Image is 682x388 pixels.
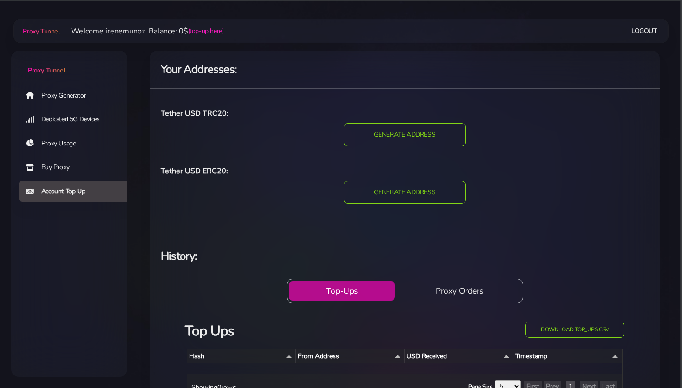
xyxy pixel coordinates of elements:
a: Proxy Usage [19,133,135,154]
div: Timestamp [515,351,620,361]
div: USD Received [407,351,511,361]
a: Proxy Tunnel [21,24,59,39]
div: From Address [298,351,402,361]
a: Dedicated 5G Devices [19,109,135,130]
h4: Your Addresses: [161,62,649,77]
span: Proxy Tunnel [23,27,59,36]
button: Download top_ups CSV [525,322,624,338]
button: Proxy Orders [399,281,521,301]
input: GENERATE ADDRESS [344,123,466,146]
h3: Top Ups [185,322,474,341]
div: Hash [189,351,294,361]
h4: History: [161,249,649,264]
a: Proxy Generator [19,85,135,106]
a: Proxy Tunnel [11,51,127,75]
a: Logout [631,22,657,39]
li: Welcome irenemunoz. Balance: 0$ [60,26,224,37]
a: (top-up here) [188,26,224,36]
button: Top-Ups [289,281,395,301]
a: Account Top Up [19,181,135,202]
span: Proxy Tunnel [28,66,65,75]
iframe: Webchat Widget [629,335,670,376]
h6: Tether USD ERC20: [161,165,649,177]
input: GENERATE ADDRESS [344,181,466,204]
h6: Tether USD TRC20: [161,107,649,119]
a: Buy Proxy [19,157,135,178]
